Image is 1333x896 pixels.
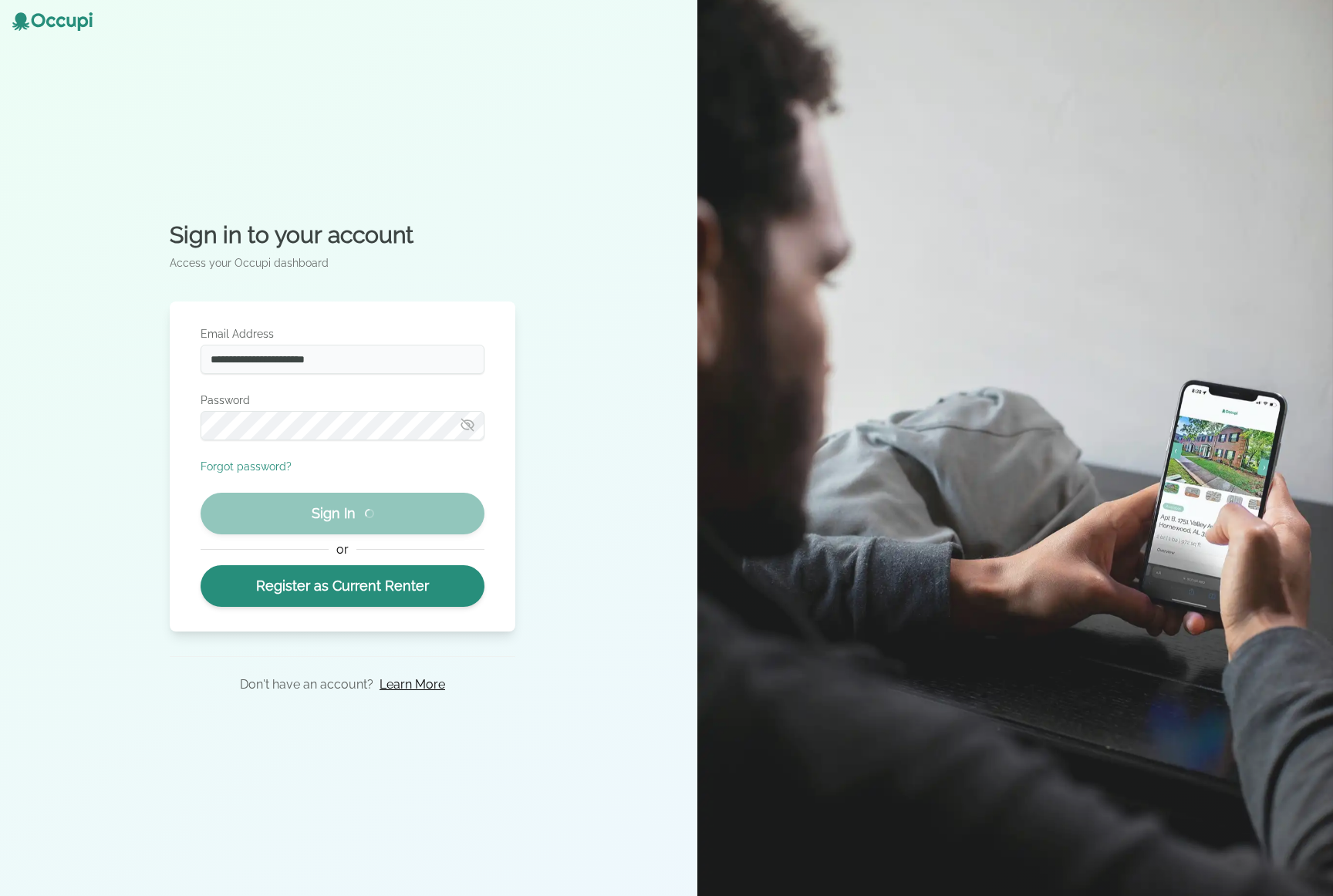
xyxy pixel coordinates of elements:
label: Password [201,392,484,408]
a: Register as Current Renter [201,565,484,607]
button: Forgot password? [201,459,292,474]
p: Don't have an account? [240,675,373,694]
p: Access your Occupi dashboard [170,255,515,271]
a: Learn More [380,675,445,694]
h2: Sign in to your account [170,221,515,249]
span: or [329,541,356,559]
label: Email Address [201,326,484,342]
